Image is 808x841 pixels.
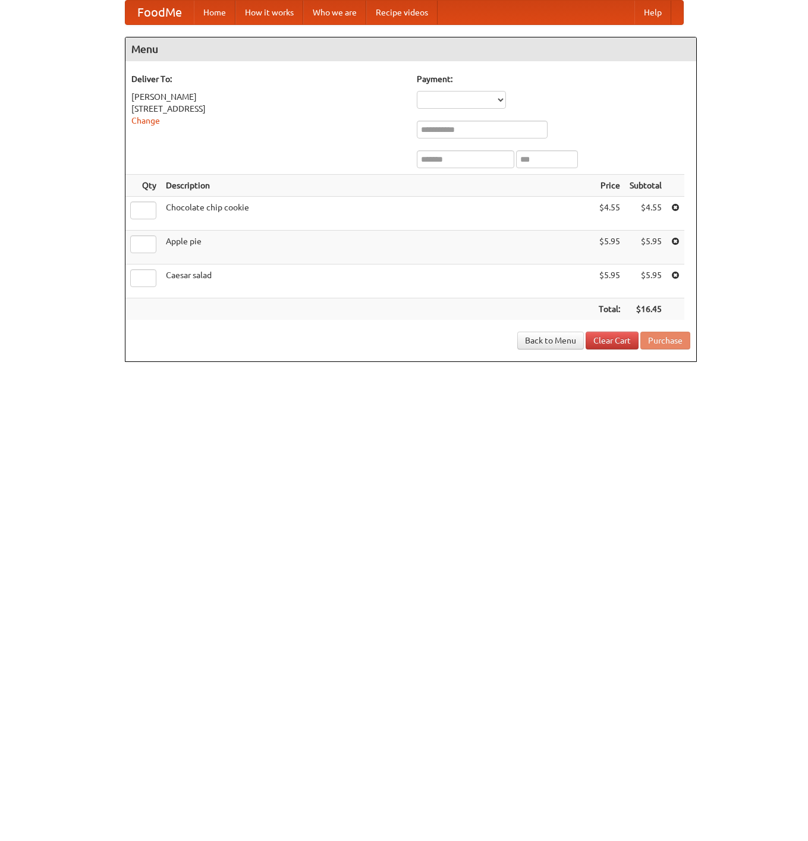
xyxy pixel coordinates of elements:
[640,332,690,349] button: Purchase
[131,73,405,85] h5: Deliver To:
[131,103,405,115] div: [STREET_ADDRESS]
[194,1,235,24] a: Home
[517,332,584,349] a: Back to Menu
[161,175,594,197] th: Description
[594,231,625,264] td: $5.95
[303,1,366,24] a: Who we are
[161,264,594,298] td: Caesar salad
[125,37,696,61] h4: Menu
[594,175,625,197] th: Price
[625,175,666,197] th: Subtotal
[634,1,671,24] a: Help
[625,231,666,264] td: $5.95
[131,91,405,103] div: [PERSON_NAME]
[594,298,625,320] th: Total:
[594,264,625,298] td: $5.95
[125,175,161,197] th: Qty
[131,116,160,125] a: Change
[161,231,594,264] td: Apple pie
[586,332,639,349] a: Clear Cart
[625,197,666,231] td: $4.55
[161,197,594,231] td: Chocolate chip cookie
[366,1,438,24] a: Recipe videos
[235,1,303,24] a: How it works
[417,73,690,85] h5: Payment:
[125,1,194,24] a: FoodMe
[594,197,625,231] td: $4.55
[625,298,666,320] th: $16.45
[625,264,666,298] td: $5.95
